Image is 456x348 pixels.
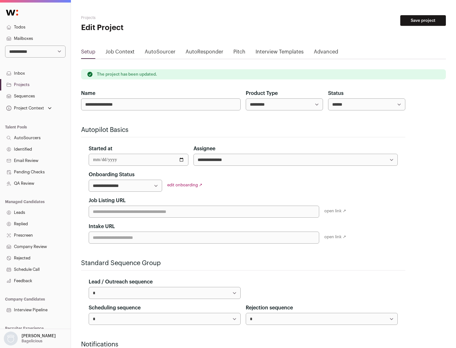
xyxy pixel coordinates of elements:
h2: Projects [81,15,203,20]
h2: Autopilot Basics [81,126,405,134]
p: [PERSON_NAME] [22,333,56,339]
a: Setup [81,48,95,58]
a: Pitch [233,48,245,58]
p: Bagelicious [22,339,42,344]
label: Intake URL [89,223,115,230]
label: Lead / Outreach sequence [89,278,153,286]
a: Job Context [105,48,135,58]
p: The project has been updated. [97,72,157,77]
label: Name [81,90,95,97]
button: Open dropdown [3,332,57,345]
label: Scheduling sequence [89,304,141,312]
button: Save project [400,15,446,26]
a: Interview Templates [256,48,304,58]
img: nopic.png [4,332,18,345]
img: Wellfound [3,6,22,19]
label: Assignee [193,145,215,152]
h2: Standard Sequence Group [81,259,405,268]
h1: Edit Project [81,23,203,33]
a: AutoResponder [186,48,223,58]
div: Project Context [5,106,44,111]
a: edit onboarding ↗ [167,183,202,187]
label: Status [328,90,344,97]
label: Onboarding Status [89,171,135,178]
a: AutoSourcer [145,48,175,58]
label: Rejection sequence [246,304,293,312]
label: Product Type [246,90,278,97]
a: Advanced [314,48,338,58]
button: Open dropdown [5,104,53,113]
label: Job Listing URL [89,197,126,204]
label: Started at [89,145,112,152]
